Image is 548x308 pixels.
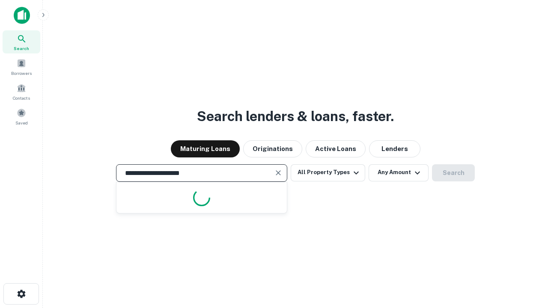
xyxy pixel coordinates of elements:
[272,167,284,179] button: Clear
[291,164,365,181] button: All Property Types
[3,30,40,53] a: Search
[306,140,366,157] button: Active Loans
[197,106,394,127] h3: Search lenders & loans, faster.
[3,55,40,78] a: Borrowers
[3,105,40,128] a: Saved
[369,140,420,157] button: Lenders
[171,140,240,157] button: Maturing Loans
[11,70,32,77] span: Borrowers
[369,164,429,181] button: Any Amount
[243,140,302,157] button: Originations
[15,119,28,126] span: Saved
[13,95,30,101] span: Contacts
[14,45,29,52] span: Search
[3,80,40,103] a: Contacts
[14,7,30,24] img: capitalize-icon.png
[505,240,548,281] iframe: Chat Widget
